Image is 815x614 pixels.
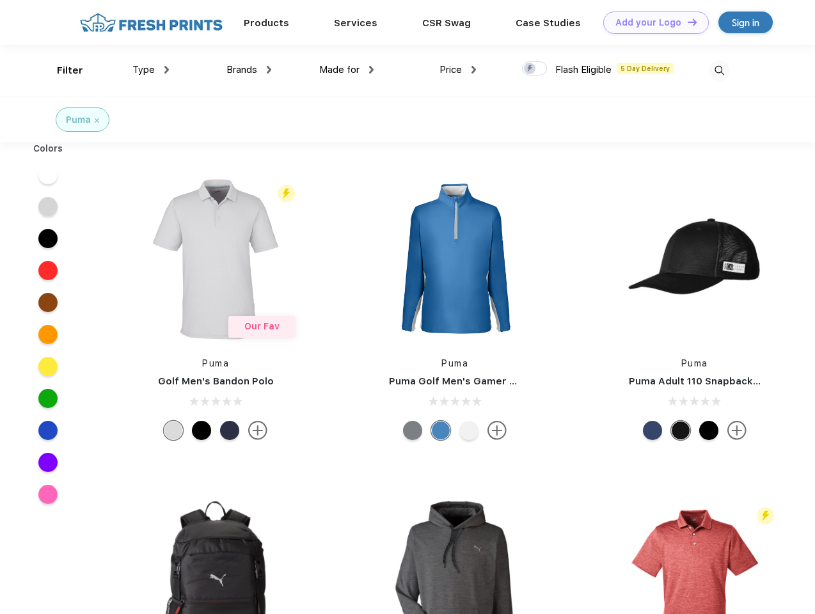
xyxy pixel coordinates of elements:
div: High Rise [164,421,183,440]
div: Pma Blk Pma Blk [699,421,718,440]
div: Sign in [732,15,759,30]
div: Filter [57,63,83,78]
a: Sign in [718,12,773,33]
a: Products [244,17,289,29]
span: Type [132,64,155,75]
div: Quiet Shade [403,421,422,440]
img: more.svg [727,421,747,440]
span: Made for [319,64,360,75]
a: Services [334,17,377,29]
img: more.svg [248,421,267,440]
img: dropdown.png [369,66,374,74]
a: Puma Golf Men's Gamer Golf Quarter-Zip [389,375,591,387]
div: Puma [66,113,91,127]
img: filter_cancel.svg [95,118,99,123]
div: Bright White [459,421,479,440]
img: DT [688,19,697,26]
img: flash_active_toggle.svg [757,507,774,524]
div: Puma Black [192,421,211,440]
div: Bright Cobalt [431,421,450,440]
a: Golf Men's Bandon Polo [158,375,274,387]
img: fo%20logo%202.webp [76,12,226,34]
div: Navy Blazer [220,421,239,440]
img: func=resize&h=266 [610,174,780,344]
div: Pma Blk with Pma Blk [671,421,690,440]
span: Price [439,64,462,75]
a: Puma [202,358,229,368]
div: Peacoat with Qut Shd [643,421,662,440]
img: func=resize&h=266 [131,174,301,344]
img: flash_active_toggle.svg [278,185,295,202]
span: Our Fav [244,321,280,331]
img: func=resize&h=266 [370,174,540,344]
a: CSR Swag [422,17,471,29]
span: 5 Day Delivery [617,63,674,74]
img: dropdown.png [164,66,169,74]
a: Puma [681,358,708,368]
img: dropdown.png [471,66,476,74]
div: Add your Logo [615,17,681,28]
img: more.svg [487,421,507,440]
div: Colors [24,142,73,155]
img: desktop_search.svg [709,60,730,81]
a: Puma [441,358,468,368]
span: Flash Eligible [555,64,612,75]
span: Brands [226,64,257,75]
img: dropdown.png [267,66,271,74]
